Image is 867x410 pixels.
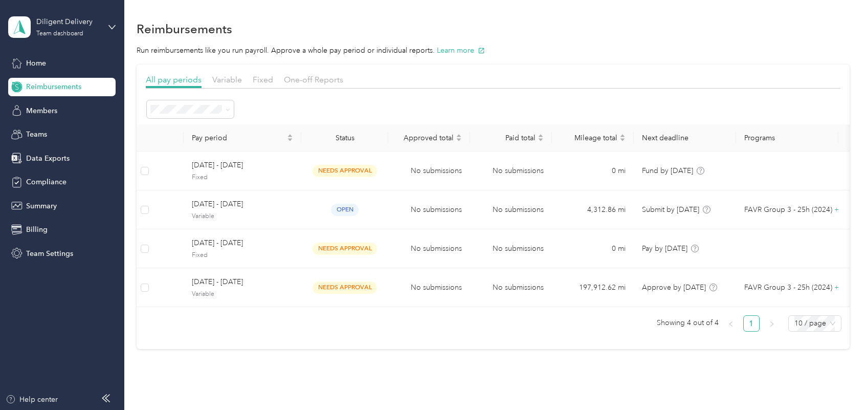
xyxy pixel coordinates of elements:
span: Paid total [478,134,536,142]
span: Summary [26,201,57,211]
span: Fixed [192,251,293,260]
th: Approved total [388,124,470,152]
span: caret-up [287,133,293,139]
td: 197,912.62 mi [552,268,634,307]
th: Programs [736,124,838,152]
span: Showing 4 out of 4 [657,315,719,331]
span: open [331,204,359,215]
span: Team Settings [26,248,73,259]
th: Pay period [184,124,301,152]
button: left [723,315,739,332]
li: Next Page [764,315,780,332]
li: Previous Page [723,315,739,332]
span: Home [26,58,46,69]
button: Learn more [437,45,485,56]
td: No submissions [388,152,470,190]
span: needs approval [313,282,377,293]
iframe: Everlance-gr Chat Button Frame [810,353,867,410]
span: caret-down [538,137,544,143]
span: 10 / page [794,316,835,331]
div: Page Size [788,315,841,332]
span: caret-up [619,133,626,139]
span: Fund by [DATE] [642,166,693,175]
th: Mileage total [552,124,634,152]
span: Fixed [253,75,273,84]
span: caret-down [287,137,293,143]
div: Status [309,134,380,142]
span: Pay by [DATE] [642,244,687,253]
span: caret-up [538,133,544,139]
h1: Reimbursements [137,24,232,34]
span: Variable [192,290,293,299]
span: Variable [192,212,293,221]
th: Paid total [470,124,552,152]
td: 4,312.86 mi [552,190,634,229]
td: No submissions [388,268,470,307]
span: Teams [26,129,47,140]
span: Submit by [DATE] [642,205,699,214]
td: No submissions [470,190,552,229]
td: No submissions [388,190,470,229]
span: left [728,321,734,327]
span: Compliance [26,177,66,187]
span: right [769,321,775,327]
td: 0 mi [552,152,634,190]
span: caret-up [456,133,462,139]
span: Reimbursements [26,81,81,92]
a: 1 [744,316,759,331]
span: FAVR Group 3 - 25h (2024) [744,204,832,215]
td: No submissions [388,229,470,268]
span: [DATE] - [DATE] [192,276,293,288]
span: [DATE] - [DATE] [192,238,293,249]
span: Approved total [396,134,454,142]
th: Next deadline [634,124,736,152]
span: All pay periods [146,75,202,84]
td: No submissions [470,152,552,190]
span: Mileage total [560,134,617,142]
span: caret-down [619,137,626,143]
span: + 16 more [834,283,864,292]
span: needs approval [313,165,377,177]
span: Billing [26,224,48,235]
span: [DATE] - [DATE] [192,199,293,210]
span: caret-down [456,137,462,143]
span: Members [26,105,57,116]
div: Team dashboard [36,31,83,37]
button: right [764,315,780,332]
span: Variable [212,75,242,84]
span: Approve by [DATE] [642,283,706,292]
td: No submissions [470,268,552,307]
span: [DATE] - [DATE] [192,160,293,171]
span: Pay period [192,134,285,142]
td: 0 mi [552,229,634,268]
div: Diligent Delivery [36,16,100,27]
span: Fixed [192,173,293,182]
span: + 16 more [834,205,864,214]
span: FAVR Group 3 - 25h (2024) [744,282,832,293]
span: Data Exports [26,153,70,164]
span: One-off Reports [284,75,343,84]
td: No submissions [470,229,552,268]
p: Run reimbursements like you run payroll. Approve a whole pay period or individual reports. [137,45,849,56]
button: Help center [6,394,58,405]
span: needs approval [313,243,377,254]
